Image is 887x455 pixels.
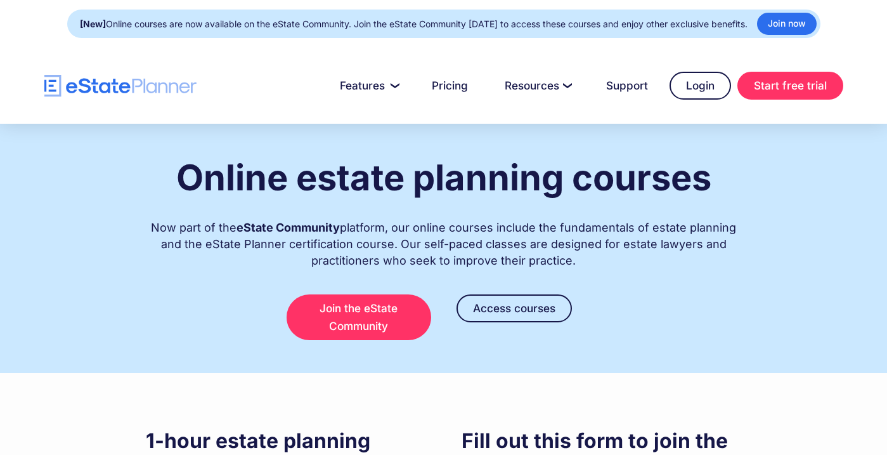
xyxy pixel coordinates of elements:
[287,294,431,340] a: Join the eState Community
[44,75,197,97] a: home
[325,73,410,98] a: Features
[489,73,585,98] a: Resources
[456,294,572,322] a: Access courses
[591,73,663,98] a: Support
[757,13,817,35] a: Join now
[146,207,742,269] div: Now part of the platform, our online courses include the fundamentals of estate planning and the ...
[417,73,483,98] a: Pricing
[176,158,711,197] h1: Online estate planning courses
[236,221,340,234] strong: eState Community
[80,15,748,33] div: Online courses are now available on the eState Community. Join the eState Community [DATE] to acc...
[80,18,106,29] strong: [New]
[737,72,843,100] a: Start free trial
[670,72,731,100] a: Login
